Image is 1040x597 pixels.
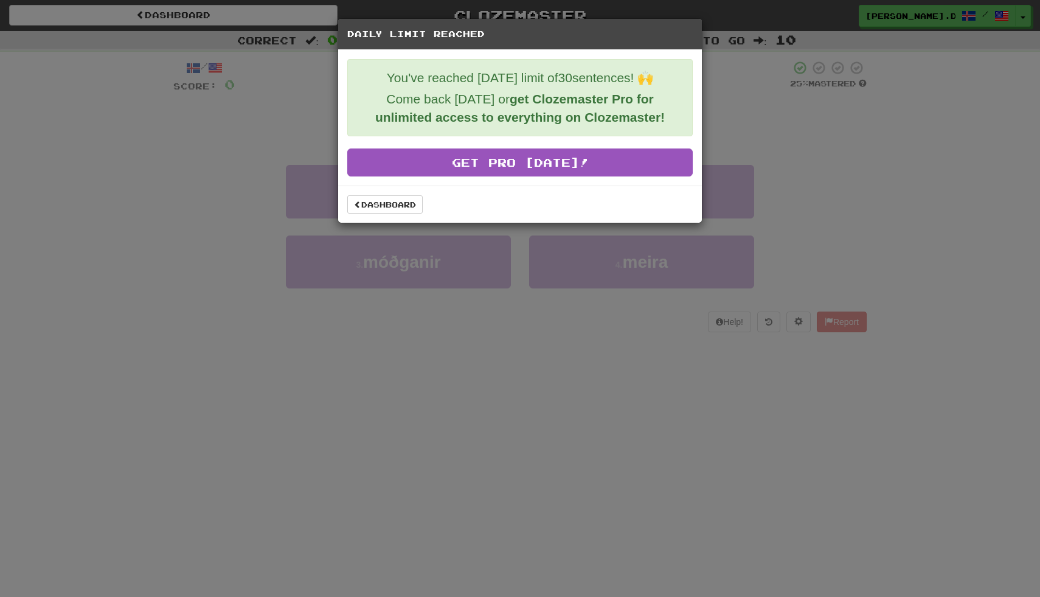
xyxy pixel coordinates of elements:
p: Come back [DATE] or [357,90,683,127]
p: You've reached [DATE] limit of 30 sentences! 🙌 [357,69,683,87]
h5: Daily Limit Reached [347,28,693,40]
a: Dashboard [347,195,423,214]
strong: get Clozemaster Pro for unlimited access to everything on Clozemaster! [375,92,665,124]
a: Get Pro [DATE]! [347,148,693,176]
